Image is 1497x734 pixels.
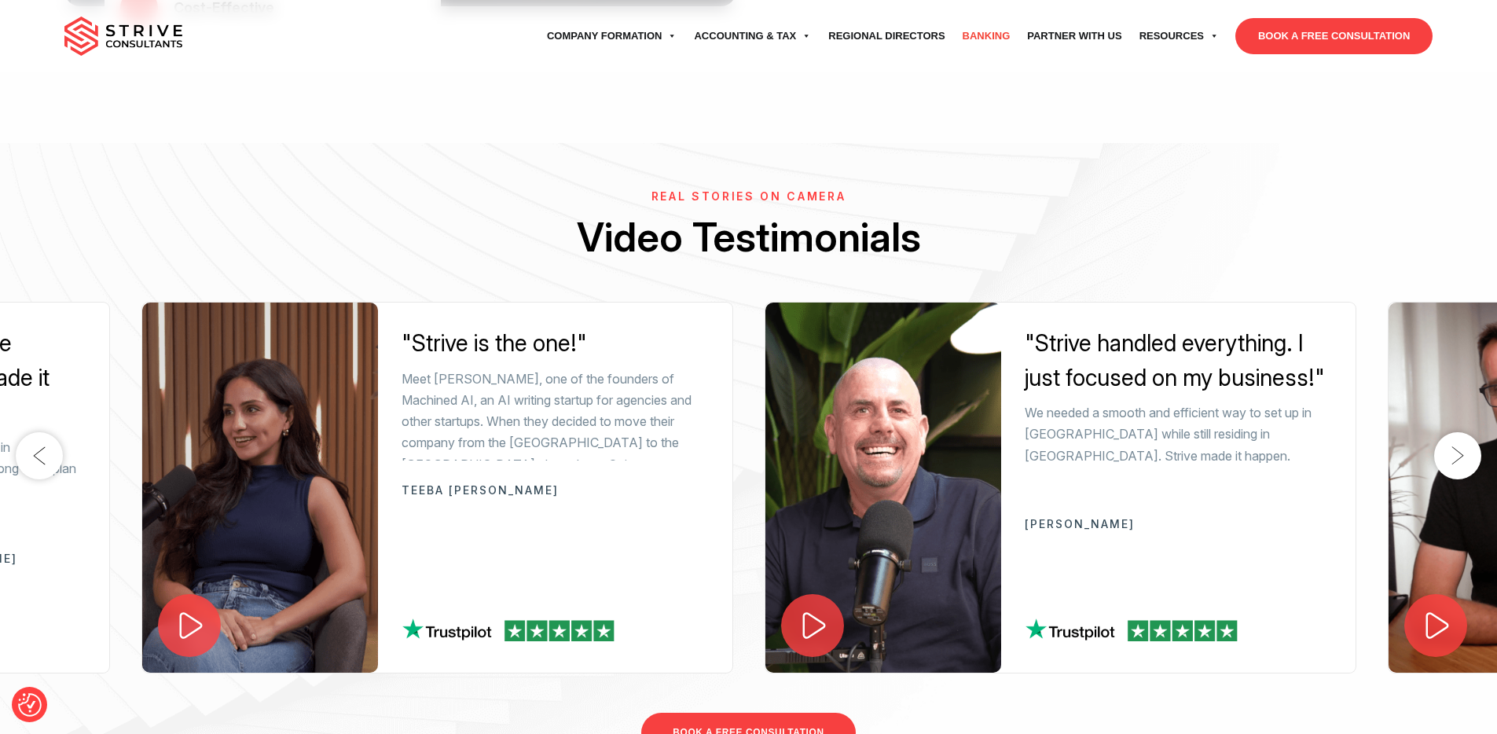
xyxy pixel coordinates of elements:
[1025,402,1332,467] p: We needed a smooth and efficient way to set up in [GEOGRAPHIC_DATA] while still residing in [GEOG...
[1025,326,1332,395] div: "Strive handled everything. I just focused on my business!"
[18,693,42,717] button: Consent Preferences
[402,369,709,475] p: Meet [PERSON_NAME], one of the founders of Machined AI, an AI writing startup for agencies and ot...
[402,618,615,640] img: tp-review.png
[1025,518,1332,530] p: [PERSON_NAME]
[685,14,820,58] a: Accounting & Tax
[820,14,953,58] a: Regional Directors
[1235,18,1433,54] a: BOOK A FREE CONSULTATION
[1434,432,1481,479] button: Next
[1026,618,1238,640] img: tp-review.png
[402,484,709,496] p: Teeba [PERSON_NAME]
[1131,14,1227,58] a: Resources
[954,14,1019,58] a: Banking
[18,693,42,717] img: Revisit consent button
[402,326,709,361] div: "Strive is the one!"
[538,14,686,58] a: Company Formation
[1018,14,1130,58] a: Partner with Us
[64,17,182,56] img: main-logo.svg
[16,432,63,479] button: Previous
